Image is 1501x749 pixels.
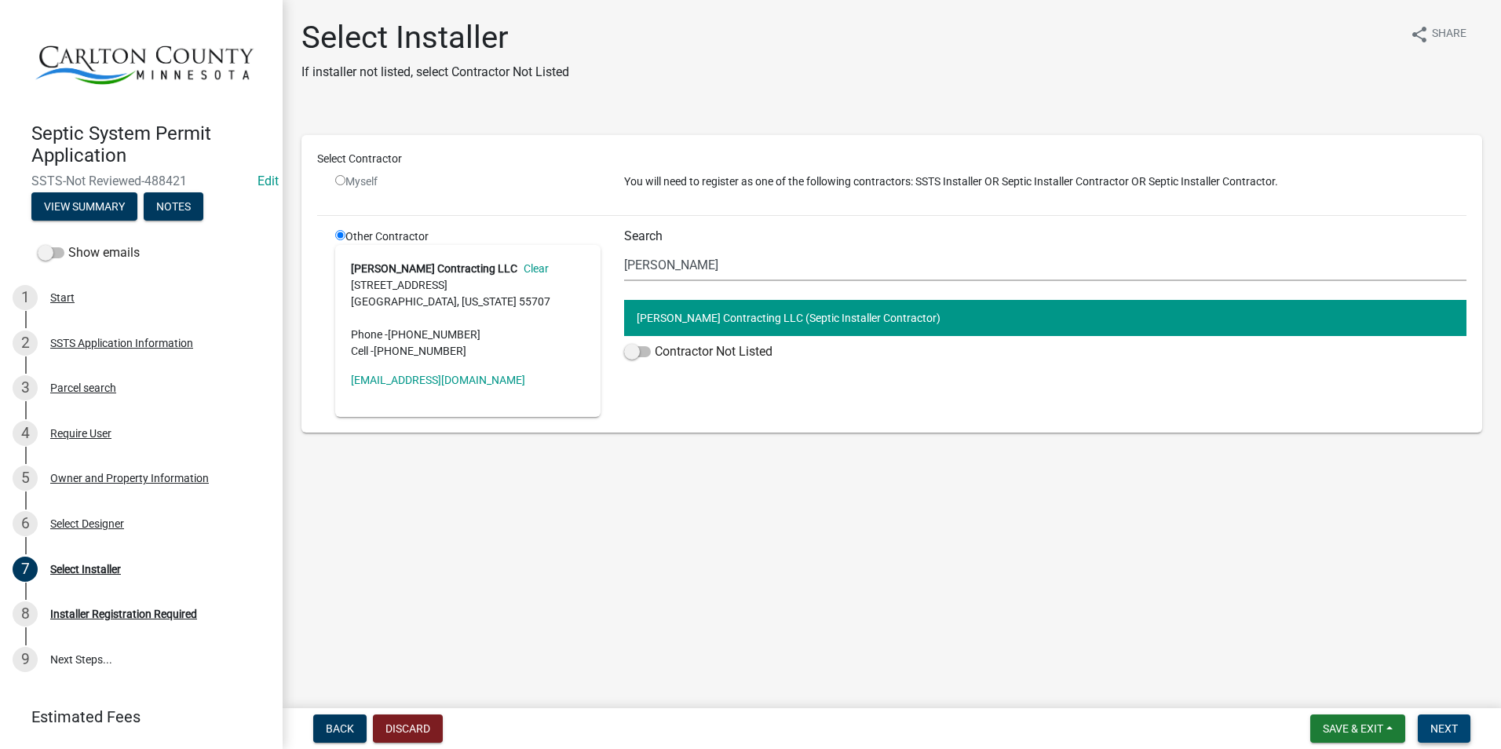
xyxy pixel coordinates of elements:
span: [PHONE_NUMBER] [374,345,466,357]
p: You will need to register as one of the following contractors: SSTS Installer OR Septic Installer... [624,174,1466,190]
wm-modal-confirm: Edit Application Number [257,174,279,188]
wm-modal-confirm: Summary [31,201,137,214]
button: [PERSON_NAME] Contracting LLC (Septic Installer Contractor) [624,300,1466,336]
abbr: Phone - [351,328,388,341]
span: Save & Exit [1323,722,1383,735]
div: Other Contractor [323,228,612,417]
div: Myself [335,174,601,190]
img: Carlton County, Minnesota [31,16,257,106]
label: Search [624,230,663,243]
i: share [1410,25,1429,44]
div: Installer Registration Required [50,608,197,619]
div: Select Designer [50,518,124,529]
span: Share [1432,25,1466,44]
div: 9 [13,647,38,672]
div: SSTS Application Information [50,338,193,349]
span: Back [326,722,354,735]
div: 1 [13,285,38,310]
button: Notes [144,192,203,221]
button: Save & Exit [1310,714,1405,743]
div: 8 [13,601,38,627]
a: Edit [257,174,279,188]
span: Next [1430,722,1458,735]
span: SSTS-Not Reviewed-488421 [31,174,251,188]
a: [EMAIL_ADDRESS][DOMAIN_NAME] [351,374,525,386]
a: Clear [517,262,549,275]
span: [PHONE_NUMBER] [388,328,480,341]
h4: Septic System Permit Application [31,122,270,168]
button: Back [313,714,367,743]
div: 3 [13,375,38,400]
wm-modal-confirm: Notes [144,201,203,214]
div: Start [50,292,75,303]
div: Require User [50,428,111,439]
label: Show emails [38,243,140,262]
abbr: Cell - [351,345,374,357]
div: Owner and Property Information [50,473,209,484]
div: 6 [13,511,38,536]
button: shareShare [1397,19,1479,49]
button: Next [1418,714,1470,743]
div: 2 [13,331,38,356]
div: 7 [13,557,38,582]
address: [STREET_ADDRESS] [GEOGRAPHIC_DATA], [US_STATE] 55707 [351,261,585,360]
div: Select Installer [50,564,121,575]
p: If installer not listed, select Contractor Not Listed [301,63,569,82]
div: Parcel search [50,382,116,393]
label: Contractor Not Listed [624,342,772,361]
input: Search... [624,249,1466,281]
strong: [PERSON_NAME] Contracting LLC [351,262,517,275]
a: Estimated Fees [13,701,257,733]
div: Select Contractor [305,151,1478,167]
button: Discard [373,714,443,743]
div: 5 [13,466,38,491]
div: 4 [13,421,38,446]
h1: Select Installer [301,19,569,57]
button: View Summary [31,192,137,221]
